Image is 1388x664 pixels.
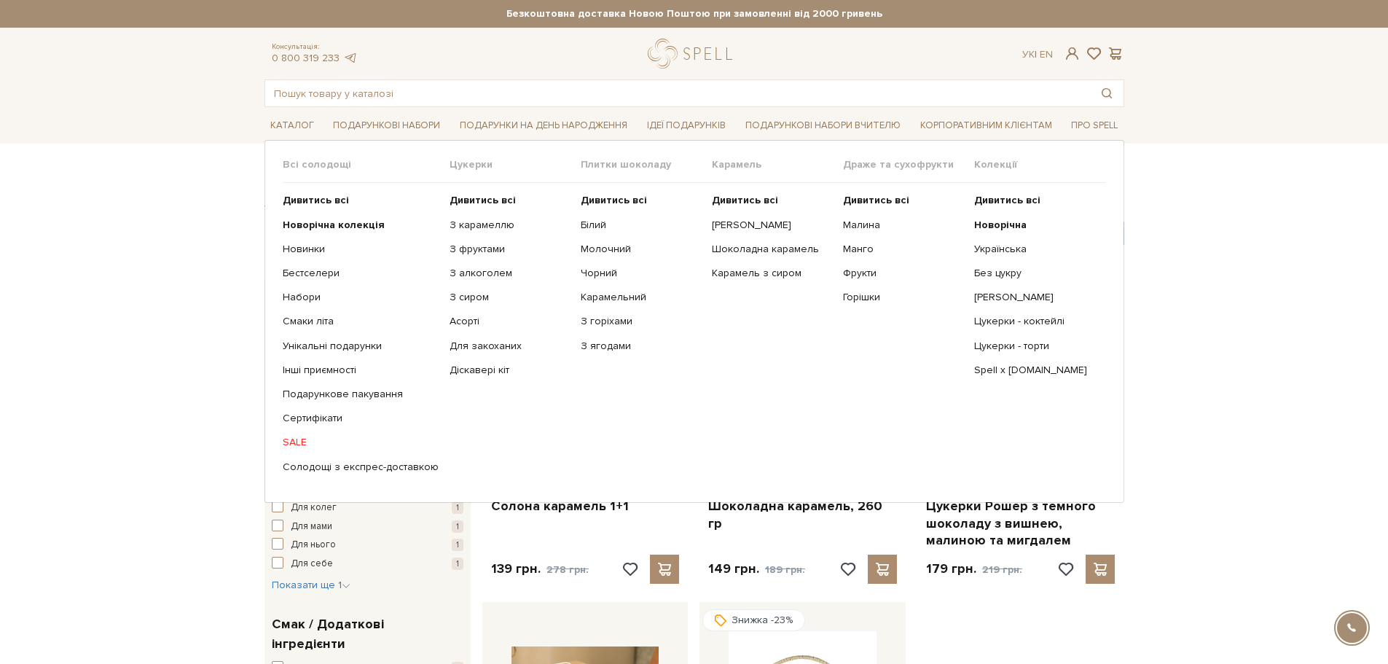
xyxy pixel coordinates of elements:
a: З горіхами [581,315,701,328]
a: Новинки [283,243,439,256]
span: 1 [452,558,463,570]
b: Дивитись всі [712,194,778,206]
a: Дивитись всі [450,194,570,207]
span: Консультація: [272,42,358,52]
span: Плитки шоколаду [581,158,712,171]
span: 1 [452,539,463,551]
span: 1 [452,520,463,533]
p: 179 грн. [926,561,1022,578]
span: Для себе [291,557,333,571]
span: Для колег [291,501,337,515]
b: Дивитись всі [450,194,516,206]
a: Карамель з сиром [712,267,832,280]
a: Горішки [843,291,963,304]
a: Шоколадна карамель, 260 гр [708,498,897,532]
a: З сиром [450,291,570,304]
span: 189 грн. [765,563,805,576]
button: Показати ще 1 [272,578,350,593]
a: Цукерки - торти [974,340,1094,353]
a: Набори [283,291,439,304]
a: Каталог [264,114,320,137]
a: En [1040,48,1053,60]
a: Молочний [581,243,701,256]
a: [PERSON_NAME] [712,219,832,232]
a: Новорічна [974,219,1094,232]
a: Малина [843,219,963,232]
a: Фрукти [843,267,963,280]
a: telegram [343,52,358,64]
a: Бестселери [283,267,439,280]
a: Шоколадна карамель [712,243,832,256]
span: Драже та сухофрукти [843,158,974,171]
a: Солодощі з експрес-доставкою [283,461,439,474]
a: Подарункове пакування [283,388,439,401]
a: З карамеллю [450,219,570,232]
span: 219 грн. [982,563,1022,576]
a: Асорті [450,315,570,328]
a: З фруктами [450,243,570,256]
a: Spell x [DOMAIN_NAME] [974,364,1094,377]
b: Дивитись всі [283,194,349,206]
span: Смак / Додаткові інгредієнти [272,614,460,654]
a: 0 800 319 233 [272,52,340,64]
div: Знижка -23% [702,609,805,631]
a: Без цукру [974,267,1094,280]
a: Українська [974,243,1094,256]
a: Корпоративним клієнтам [914,114,1058,137]
button: Для себе 1 [272,557,463,571]
a: Дивитись всі [843,194,963,207]
span: Всі солодощі [283,158,450,171]
a: Для закоханих [450,340,570,353]
span: Карамель [712,158,843,171]
p: 149 грн. [708,561,805,578]
span: | [1035,48,1037,60]
a: [PERSON_NAME] [974,291,1094,304]
a: Карамельний [581,291,701,304]
a: Подарунки на День народження [454,114,633,137]
a: Дивитись всі [581,194,701,207]
a: Про Spell [1065,114,1124,137]
a: Ідеї подарунків [641,114,732,137]
button: Для нього 1 [272,538,463,552]
a: Новорічна колекція [283,219,439,232]
a: SALE [283,436,439,449]
a: Манго [843,243,963,256]
a: Сертифікати [283,412,439,425]
a: Чорний [581,267,701,280]
button: Для колег 1 [272,501,463,515]
a: Дивитись всі [283,194,439,207]
span: Для мами [291,520,332,534]
span: 278 грн. [546,563,589,576]
a: Унікальні подарунки [283,340,439,353]
div: Ук [1022,48,1053,61]
b: Новорічна колекція [283,219,385,231]
a: Подарункові набори Вчителю [740,113,906,138]
a: Білий [581,219,701,232]
a: Подарункові набори [327,114,446,137]
b: Новорічна [974,219,1027,231]
strong: Безкоштовна доставка Новою Поштою при замовленні від 2000 гривень [264,7,1124,20]
span: Для нього [291,538,336,552]
input: Пошук товару у каталозі [265,80,1090,106]
a: Інші приємності [283,364,439,377]
span: Цукерки [450,158,581,171]
b: Дивитись всі [843,194,909,206]
b: Дивитись всі [581,194,647,206]
a: Солона карамель 1+1 [491,498,680,515]
a: З алкоголем [450,267,570,280]
button: Для мами 1 [272,520,463,534]
span: Колекції [974,158,1105,171]
div: Каталог [264,140,1124,503]
span: 1 [452,501,463,514]
a: Цукерки Рошер з темного шоколаду з вишнею, малиною та мигдалем [926,498,1115,549]
button: Пошук товару у каталозі [1090,80,1124,106]
a: З ягодами [581,340,701,353]
p: 139 грн. [491,561,589,578]
span: Показати ще 1 [272,579,350,591]
a: Дивитись всі [712,194,832,207]
a: Діскавері кіт [450,364,570,377]
b: Дивитись всі [974,194,1040,206]
a: Цукерки - коктейлі [974,315,1094,328]
a: logo [648,39,739,69]
a: Дивитись всі [974,194,1094,207]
